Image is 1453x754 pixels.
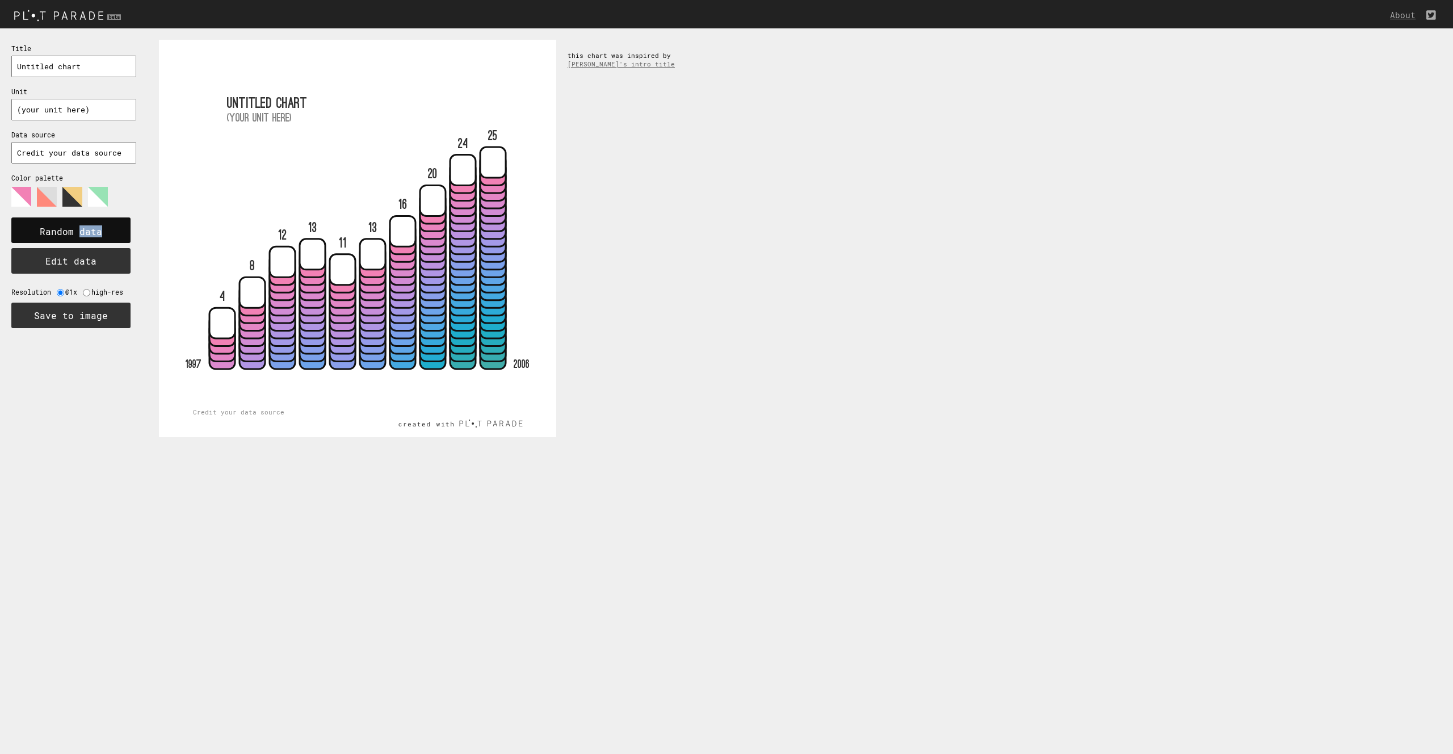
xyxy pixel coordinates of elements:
[220,291,225,303] text: 4
[65,288,83,296] label: @1x
[11,131,136,139] p: Data source
[11,44,136,53] p: Title
[278,229,287,241] text: 12
[514,359,530,369] tspan: 2006
[11,174,136,182] p: Color palette
[1390,10,1421,20] a: About
[308,222,317,234] text: 13
[556,40,692,79] div: this chart was inspired by
[398,199,408,211] text: 16
[458,138,468,150] text: 24
[250,260,255,272] text: 8
[568,60,675,68] a: [PERSON_NAME]'s intro title
[227,113,292,123] text: (your unit here)
[11,303,131,328] button: Save to image
[193,408,284,416] text: Credit your data source
[227,97,307,110] tspan: Untitled chart
[185,359,201,369] tspan: 1997
[11,288,57,296] label: Resolution
[11,248,131,274] button: Edit data
[40,225,102,237] text: Random data
[368,222,377,234] text: 13
[428,168,438,180] text: 20
[11,87,136,96] p: Unit
[339,237,347,249] text: 11
[488,130,498,142] text: 25
[91,288,129,296] label: high-res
